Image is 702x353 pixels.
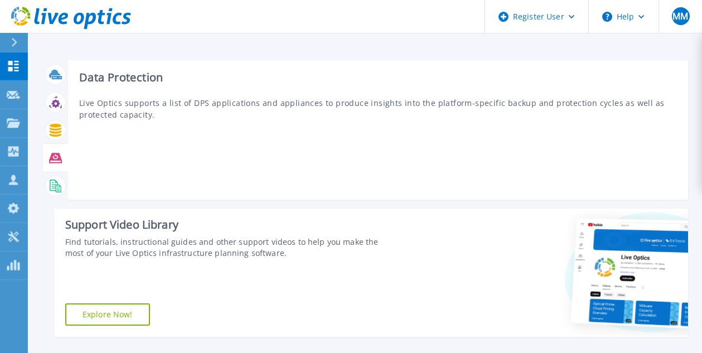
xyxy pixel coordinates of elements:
a: Explore Now! [65,303,150,326]
div: Find tutorials, instructional guides and other support videos to help you make the most of your L... [65,236,395,259]
p: Live Optics supports a list of DPS applications and appliances to produce insights into the platf... [79,97,677,120]
div: Support Video Library [65,217,395,232]
span: MM [672,12,688,21]
h3: Data Protection [79,71,677,84]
